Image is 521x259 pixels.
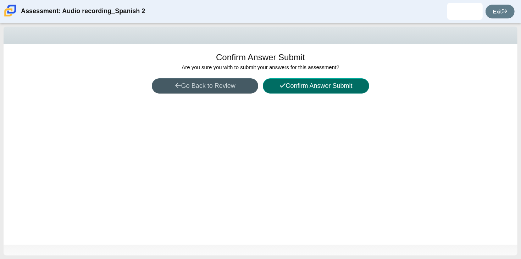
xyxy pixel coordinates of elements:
[3,3,18,18] img: Carmen School of Science & Technology
[216,51,305,63] h1: Confirm Answer Submit
[3,13,18,19] a: Carmen School of Science & Technology
[486,5,515,18] a: Exit
[21,3,145,20] div: Assessment: Audio recording_Spanish 2
[263,78,369,94] button: Confirm Answer Submit
[182,64,339,70] span: Are you sure you with to submit your answers for this assessment?
[459,6,471,17] img: jonathan.feliciano.rrdjE7
[152,78,258,94] button: Go Back to Review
